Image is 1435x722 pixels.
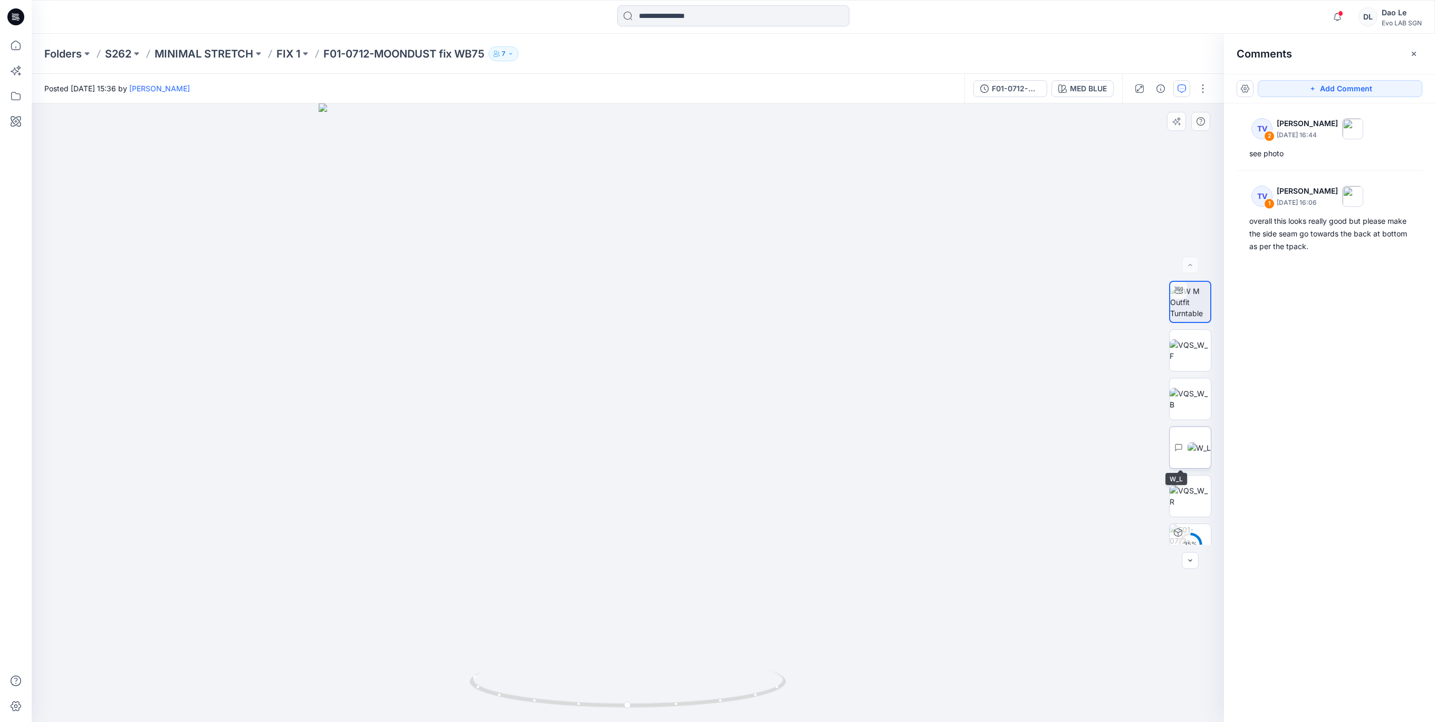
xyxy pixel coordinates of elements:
div: TV [1251,118,1273,139]
p: F01-0712-MOONDUST fix WB75 [323,46,484,61]
div: see photo [1249,147,1410,160]
div: DL [1359,7,1377,26]
p: 7 [502,48,505,60]
button: MED BLUE [1051,80,1114,97]
p: [PERSON_NAME] [1277,117,1338,130]
button: Details [1152,80,1169,97]
div: 1 [1264,198,1275,209]
button: Add Comment [1258,80,1422,97]
img: W_L [1188,442,1211,453]
img: BW M Outfit Turntable [1170,286,1210,319]
img: F01-0712-MOONDUST fix WB75 MED BLUE [1170,524,1211,565]
img: VQS_W_R [1170,485,1211,507]
h2: Comments [1237,47,1292,60]
div: MED BLUE [1070,83,1107,94]
p: [DATE] 16:44 [1277,130,1338,140]
a: S262 [105,46,131,61]
a: Folders [44,46,82,61]
div: Evo LAB SGN [1382,19,1422,27]
div: F01-0712-MOONDUST fix WB75 [992,83,1040,94]
div: Dao Le [1382,6,1422,19]
a: FIX 1 [276,46,300,61]
div: TV [1251,186,1273,207]
img: VQS_W_B [1170,388,1211,410]
div: 35 % [1178,540,1203,549]
div: overall this looks really good but please make the side seam go towards the back at bottom as per... [1249,215,1410,253]
span: Posted [DATE] 15:36 by [44,83,190,94]
a: MINIMAL STRETCH [155,46,253,61]
div: 2 [1264,131,1275,141]
button: 7 [489,46,519,61]
button: F01-0712-MOONDUST fix WB75 [973,80,1047,97]
a: [PERSON_NAME] [129,84,190,93]
img: VQS_W_F [1170,339,1211,362]
p: [DATE] 16:06 [1277,197,1338,208]
p: [PERSON_NAME] [1277,185,1338,197]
